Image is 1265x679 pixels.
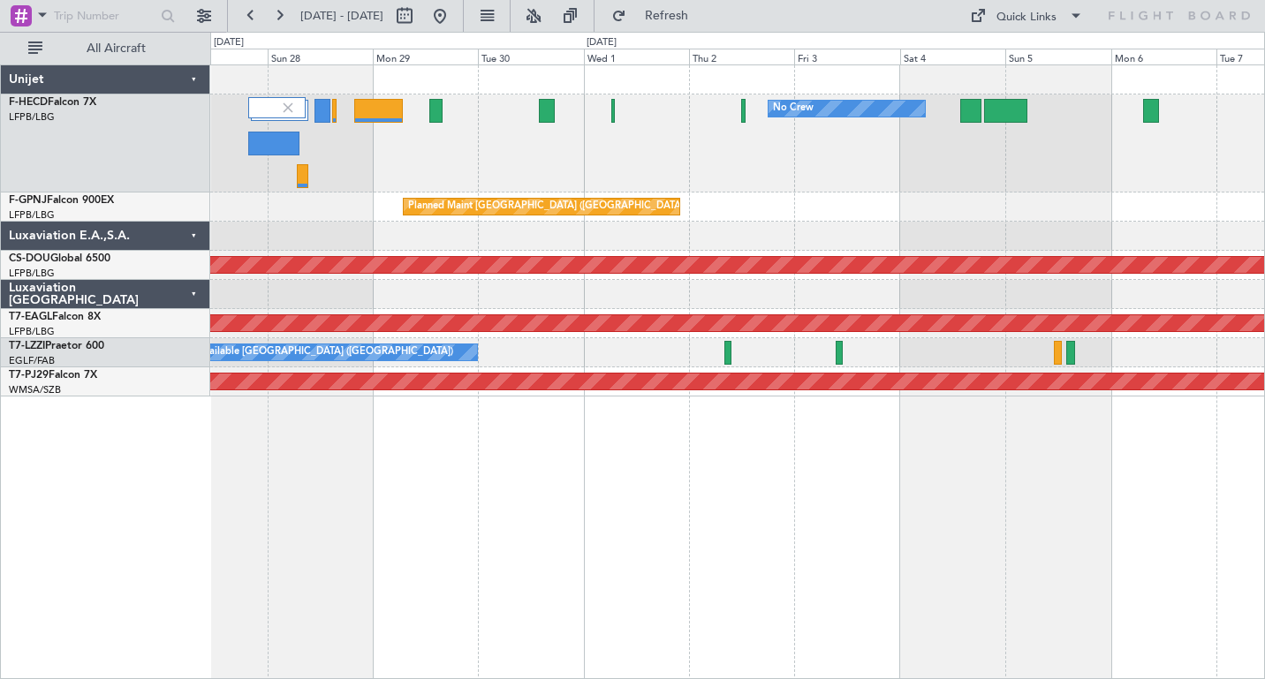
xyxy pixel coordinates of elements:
div: Sun 5 [1005,49,1110,64]
div: Thu 2 [689,49,794,64]
button: All Aircraft [19,34,192,63]
button: Quick Links [961,2,1092,30]
a: LFPB/LBG [9,325,55,338]
div: A/C Unavailable [GEOGRAPHIC_DATA] ([GEOGRAPHIC_DATA]) [166,339,453,366]
div: Wed 1 [584,49,689,64]
span: F-HECD [9,97,48,108]
div: No Crew [773,95,814,122]
a: LFPB/LBG [9,267,55,280]
button: Refresh [603,2,709,30]
div: Sat 4 [900,49,1005,64]
input: Trip Number [54,3,155,29]
div: Sat 27 [162,49,267,64]
a: F-HECDFalcon 7X [9,97,96,108]
a: LFPB/LBG [9,110,55,124]
div: Planned Maint [GEOGRAPHIC_DATA] ([GEOGRAPHIC_DATA]) [408,193,686,220]
a: WMSA/SZB [9,383,61,396]
span: T7-PJ29 [9,370,49,381]
a: EGLF/FAB [9,354,55,367]
a: LFPB/LBG [9,208,55,222]
a: T7-PJ29Falcon 7X [9,370,97,381]
span: T7-LZZI [9,341,45,351]
a: F-GPNJFalcon 900EX [9,195,114,206]
a: T7-EAGLFalcon 8X [9,312,101,322]
span: T7-EAGL [9,312,52,322]
div: Tue 30 [478,49,583,64]
div: [DATE] [587,35,617,50]
div: Mon 6 [1111,49,1216,64]
div: [DATE] [214,35,244,50]
span: F-GPNJ [9,195,47,206]
span: All Aircraft [46,42,186,55]
div: Mon 29 [373,49,478,64]
span: [DATE] - [DATE] [300,8,383,24]
a: T7-LZZIPraetor 600 [9,341,104,351]
div: Fri 3 [794,49,899,64]
img: gray-close.svg [280,100,296,116]
div: Quick Links [996,9,1057,26]
span: Refresh [630,10,704,22]
div: Sun 28 [268,49,373,64]
a: CS-DOUGlobal 6500 [9,253,110,264]
span: CS-DOU [9,253,50,264]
